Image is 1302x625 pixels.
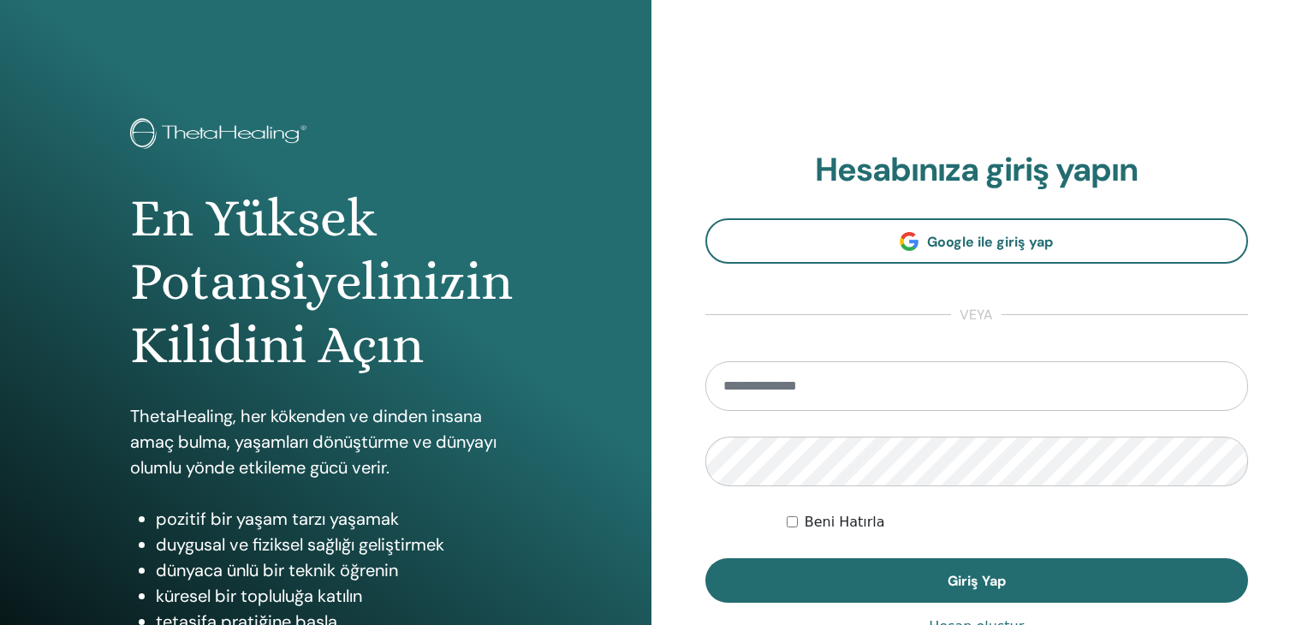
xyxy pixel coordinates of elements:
[948,572,1006,590] span: Giriş Yap
[130,403,521,480] p: ThetaHealing, her kökenden ve dinden insana amaç bulma, yaşamları dönüştürme ve dünyayı olumlu yö...
[156,583,521,609] li: küresel bir topluluğa katılın
[156,506,521,532] li: pozitif bir yaşam tarzı yaşamak
[951,305,1002,325] span: veya
[705,558,1249,603] button: Giriş Yap
[927,233,1053,251] span: Google ile giriş yap
[156,557,521,583] li: dünyaca ünlü bir teknik öğrenin
[705,151,1249,190] h2: Hesabınıza giriş yapın
[705,218,1249,264] a: Google ile giriş yap
[787,512,1248,533] div: Keep me authenticated indefinitely or until I manually logout
[805,512,885,533] label: Beni Hatırla
[156,532,521,557] li: duygusal ve fiziksel sağlığı geliştirmek
[130,187,521,378] h1: En Yüksek Potansiyelinizin Kilidini Açın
